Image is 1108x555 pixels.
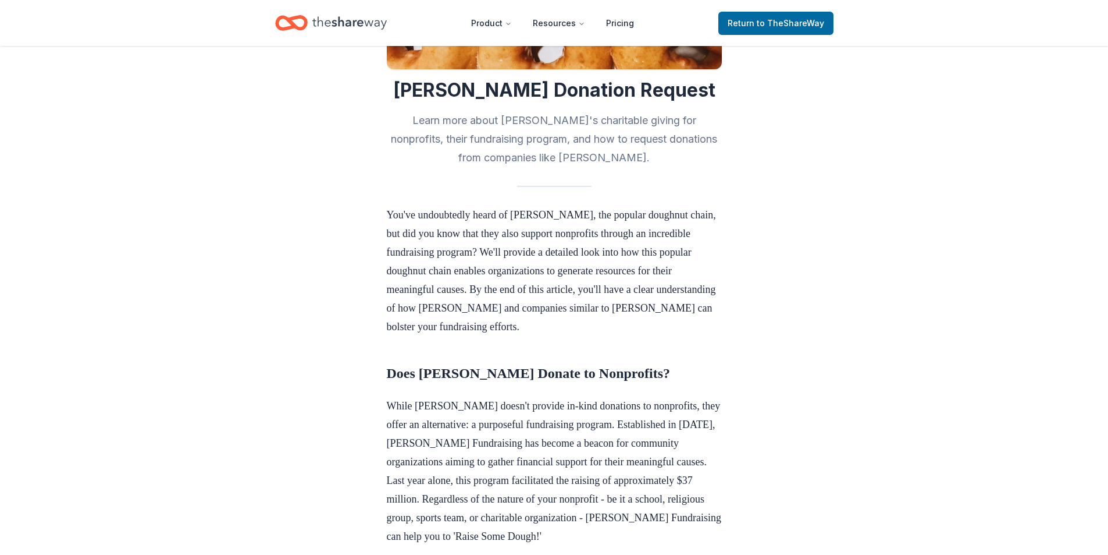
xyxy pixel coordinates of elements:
[523,12,594,35] button: Resources
[387,397,722,546] p: While [PERSON_NAME] doesn't provide in-kind donations to nonprofits, they offer an alternative: a...
[597,12,643,35] a: Pricing
[728,16,824,30] span: Return
[387,206,722,336] p: You've undoubtedly heard of [PERSON_NAME], the popular doughnut chain, but did you know that they...
[757,18,824,28] span: to TheShareWay
[462,12,521,35] button: Product
[387,111,722,167] h2: Learn more about [PERSON_NAME]'s charitable giving for nonprofits, their fundraising program, and...
[718,12,833,35] a: Returnto TheShareWay
[462,9,643,37] nav: Main
[387,364,722,383] h2: Does [PERSON_NAME] Donate to Nonprofits?
[275,9,387,37] a: Home
[387,79,722,102] h1: [PERSON_NAME] Donation Request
